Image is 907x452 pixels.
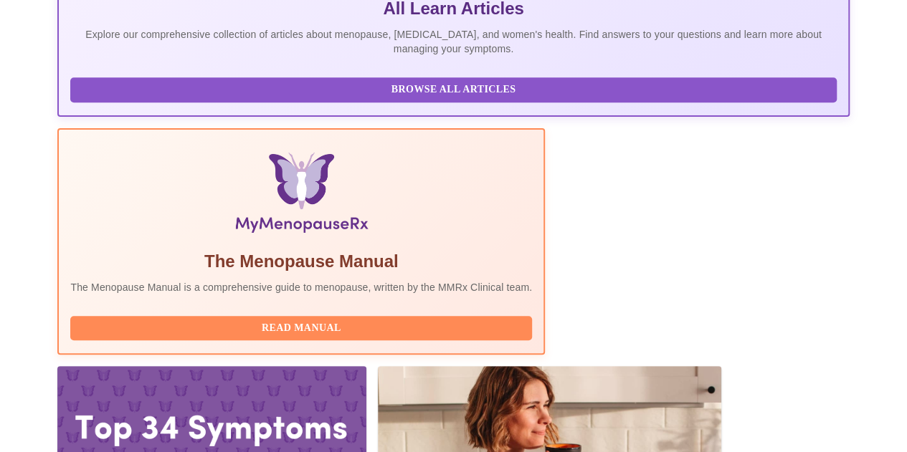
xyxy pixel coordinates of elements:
[70,77,836,102] button: Browse All Articles
[70,280,532,294] p: The Menopause Manual is a comprehensive guide to menopause, written by the MMRx Clinical team.
[85,319,518,337] span: Read Manual
[85,81,822,99] span: Browse All Articles
[70,250,532,273] h5: The Menopause Manual
[70,82,840,95] a: Browse All Articles
[70,316,532,341] button: Read Manual
[144,153,459,239] img: Menopause Manual
[70,321,536,333] a: Read Manual
[70,27,836,56] p: Explore our comprehensive collection of articles about menopause, [MEDICAL_DATA], and women's hea...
